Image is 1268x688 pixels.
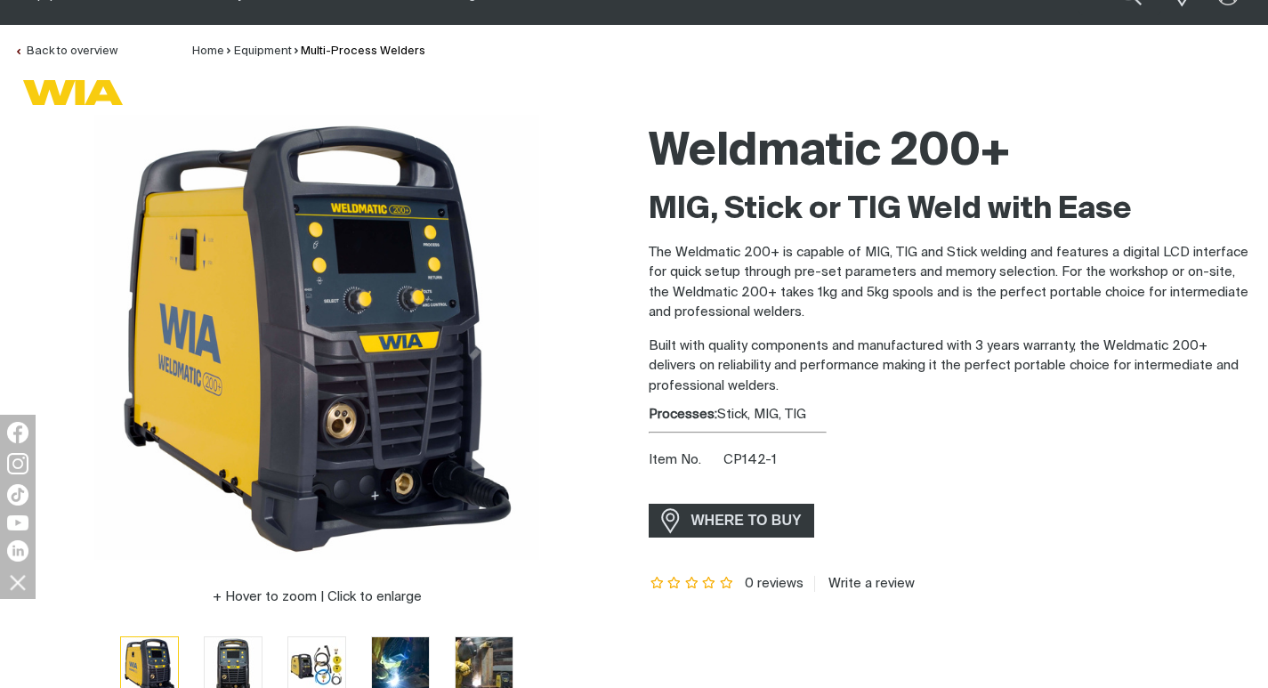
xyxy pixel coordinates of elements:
img: Instagram [7,453,28,474]
img: hide socials [3,567,33,597]
a: WHERE TO BUY [649,504,815,537]
span: Rating: {0} [649,578,736,590]
img: LinkedIn [7,540,28,562]
span: CP142-1 [723,453,777,466]
nav: Breadcrumb [192,43,425,61]
span: Item No. [649,450,721,471]
span: WHERE TO BUY [680,506,813,535]
h2: MIG, Stick or TIG Weld with Ease [649,190,1255,230]
span: 0 reviews [745,577,804,590]
a: Multi-Process Welders [301,45,425,57]
button: Hover to zoom | Click to enlarge [202,587,432,608]
strong: Processes: [649,408,717,421]
img: Weldmatic 200+ [94,115,539,560]
p: Built with quality components and manufactured with 3 years warranty, the Weldmatic 200+ delivers... [649,336,1255,397]
div: Stick, MIG, TIG [649,405,1255,425]
a: Back to overview [14,45,117,57]
img: YouTube [7,515,28,530]
a: Home [192,45,224,57]
a: Write a review [814,576,915,592]
a: Equipment [234,45,292,57]
img: TikTok [7,484,28,506]
p: The Weldmatic 200+ is capable of MIG, TIG and Stick welding and features a digital LCD interface ... [649,243,1255,323]
h1: Weldmatic 200+ [649,124,1255,182]
img: Facebook [7,422,28,443]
